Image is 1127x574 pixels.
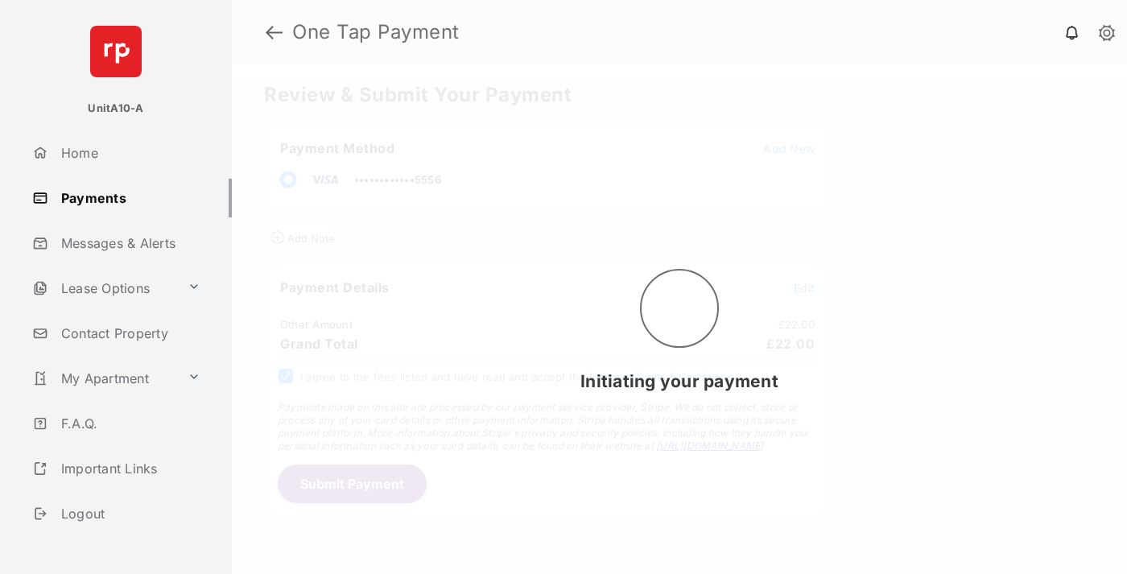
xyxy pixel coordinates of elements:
a: F.A.Q. [26,404,232,443]
a: Payments [26,179,232,217]
span: Initiating your payment [580,371,778,391]
strong: One Tap Payment [292,23,460,42]
a: Important Links [26,449,207,488]
a: My Apartment [26,359,181,398]
a: Contact Property [26,314,232,353]
a: Messages & Alerts [26,224,232,262]
a: Home [26,134,232,172]
img: svg+xml;base64,PHN2ZyB4bWxucz0iaHR0cDovL3d3dy53My5vcmcvMjAwMC9zdmciIHdpZHRoPSI2NCIgaGVpZ2h0PSI2NC... [90,26,142,77]
a: Lease Options [26,269,181,308]
a: Logout [26,494,232,533]
p: UnitA10-A [88,101,143,117]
